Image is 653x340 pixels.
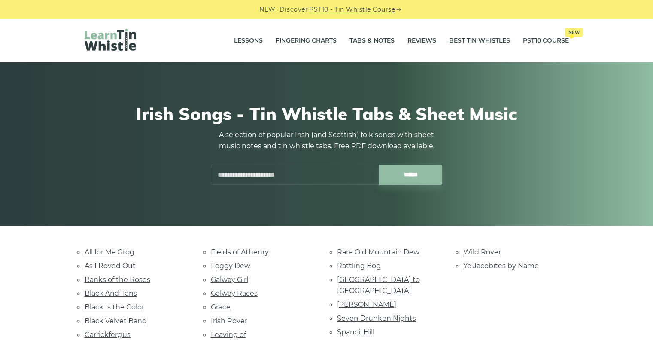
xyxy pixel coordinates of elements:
[211,262,250,270] a: Foggy Dew
[211,248,269,256] a: Fields of Athenry
[211,317,247,325] a: Irish Rover
[85,29,136,51] img: LearnTinWhistle.com
[337,300,396,309] a: [PERSON_NAME]
[85,317,147,325] a: Black Velvet Band
[85,331,131,339] a: Carrickfergus
[337,248,419,256] a: Rare Old Mountain Dew
[337,276,420,295] a: [GEOGRAPHIC_DATA] to [GEOGRAPHIC_DATA]
[565,28,583,37] span: New
[463,262,539,270] a: Ye Jacobites by Name
[211,303,231,311] a: Grace
[211,129,443,152] p: A selection of popular Irish (and Scottish) folk songs with sheet music notes and tin whistle tab...
[85,248,134,256] a: All for Me Grog
[337,328,374,336] a: Spancil Hill
[276,30,337,52] a: Fingering Charts
[85,276,150,284] a: Banks of the Roses
[234,30,263,52] a: Lessons
[85,262,136,270] a: As I Roved Out
[85,104,569,124] h1: Irish Songs - Tin Whistle Tabs & Sheet Music
[463,248,501,256] a: Wild Rover
[85,303,144,311] a: Black Is the Color
[523,30,569,52] a: PST10 CourseNew
[85,289,137,297] a: Black And Tans
[211,276,248,284] a: Galway Girl
[407,30,436,52] a: Reviews
[337,262,381,270] a: Rattling Bog
[449,30,510,52] a: Best Tin Whistles
[337,314,416,322] a: Seven Drunken Nights
[349,30,395,52] a: Tabs & Notes
[211,289,258,297] a: Galway Races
